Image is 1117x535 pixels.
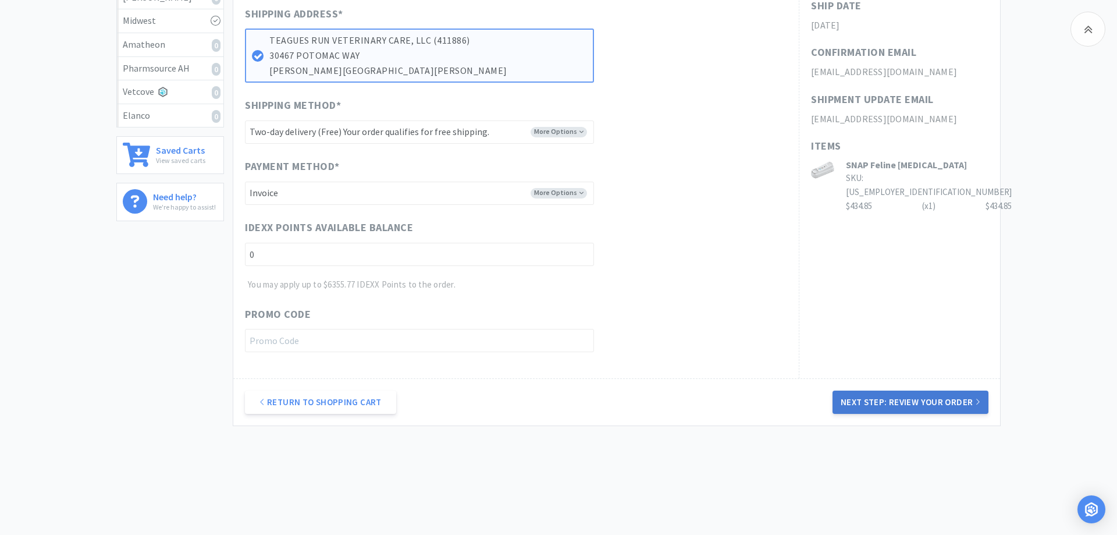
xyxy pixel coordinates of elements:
[811,138,988,155] h1: Items
[245,329,594,352] input: Promo Code
[117,104,223,127] a: Elanco0
[117,33,223,57] a: Amatheon0
[248,278,594,292] p: You may apply up to $6355.77 IDEXX Points to the order.
[245,306,311,323] span: Promo Code
[117,80,223,104] a: Vetcove0
[245,158,340,175] span: Payment Method *
[811,44,916,61] h1: Confirmation Email
[117,9,223,33] a: Midwest
[156,143,205,155] h6: Saved Carts
[245,219,413,236] span: IDEXX Points available balance
[245,243,594,266] input: IDEXX Points
[811,18,988,33] h2: [DATE]
[116,136,224,174] a: Saved CartsView saved carts
[986,199,1012,213] div: $434.85
[269,48,587,63] p: 30467 POTOMAC WAY
[846,158,1012,171] h3: SNAP Feline [MEDICAL_DATA]
[811,112,988,127] h2: [EMAIL_ADDRESS][DOMAIN_NAME]
[922,199,935,213] div: (x 1 )
[811,158,834,182] img: 69945fbf0e26416b89d75a43def9a48f_598003.png
[117,57,223,81] a: Pharmsource AH0
[153,201,216,212] p: We're happy to assist!
[212,110,220,123] i: 0
[811,91,934,108] h1: Shipment Update Email
[123,13,218,29] div: Midwest
[156,155,205,166] p: View saved carts
[212,86,220,99] i: 0
[123,108,218,123] div: Elanco
[212,63,220,76] i: 0
[245,97,341,114] span: Shipping Method *
[1077,495,1105,523] div: Open Intercom Messenger
[846,172,1012,197] span: SKU: [US_EMPLOYER_IDENTIFICATION_NUMBER]
[123,37,218,52] div: Amatheon
[846,199,1012,213] div: $434.85
[811,65,988,80] h2: [EMAIL_ADDRESS][DOMAIN_NAME]
[269,33,587,48] p: TEAGUES RUN VETERINARY CARE, LLC (411886)
[123,84,218,100] div: Vetcove
[153,189,216,201] h6: Need help?
[245,391,396,414] a: Return to Shopping Cart
[833,391,988,414] button: Next Step: Review Your Order
[269,63,587,79] p: [PERSON_NAME][GEOGRAPHIC_DATA][PERSON_NAME]
[123,61,218,76] div: Pharmsource AH
[212,39,220,52] i: 0
[245,6,343,23] span: Shipping Address *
